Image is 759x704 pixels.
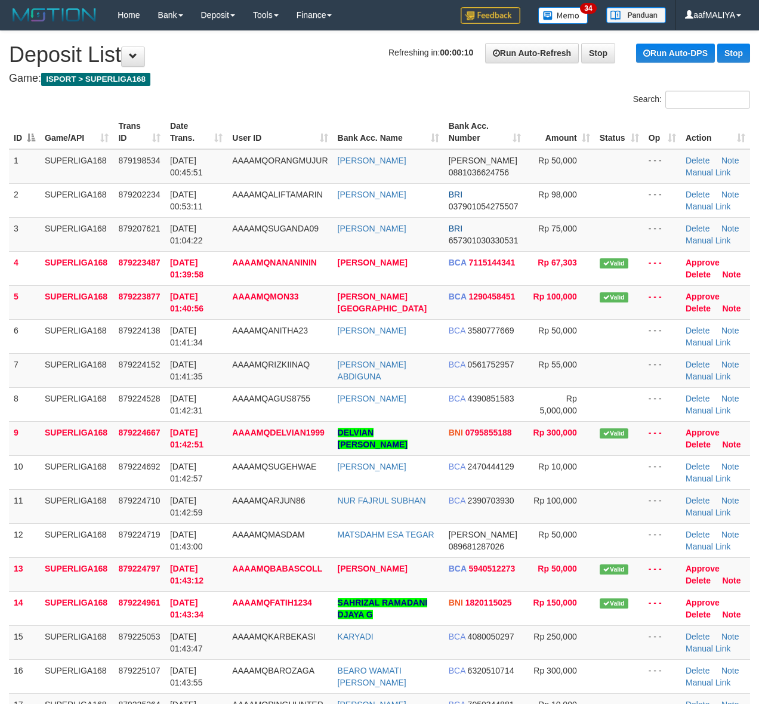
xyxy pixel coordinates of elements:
[338,666,406,687] a: BEARO WAMATI [PERSON_NAME]
[686,564,720,573] a: Approve
[40,251,113,285] td: SUPERLIGA168
[40,591,113,625] td: SUPERLIGA168
[686,530,709,539] a: Delete
[449,168,509,177] span: Copy 0881036624756 to clipboard
[721,360,739,369] a: Note
[468,360,514,369] span: Copy 0561752957 to clipboard
[170,428,203,449] span: [DATE] 01:42:51
[9,6,100,24] img: MOTION_logo.png
[686,462,709,471] a: Delete
[644,183,681,217] td: - - -
[170,224,203,245] span: [DATE] 01:04:22
[9,183,40,217] td: 2
[538,530,577,539] span: Rp 50,000
[644,421,681,455] td: - - -
[118,258,160,267] span: 879223487
[440,48,473,57] strong: 00:00:10
[722,576,741,585] a: Note
[170,326,203,347] span: [DATE] 01:41:34
[170,598,203,619] span: [DATE] 01:43:34
[686,394,709,403] a: Delete
[118,292,160,301] span: 879223877
[170,496,203,517] span: [DATE] 01:42:59
[686,292,720,301] a: Approve
[686,360,709,369] a: Delete
[722,270,741,279] a: Note
[686,644,731,653] a: Manual Link
[449,224,462,233] span: BRI
[721,224,739,233] a: Note
[465,428,512,437] span: Copy 0795855188 to clipboard
[40,353,113,387] td: SUPERLIGA168
[644,455,681,489] td: - - -
[636,44,715,63] a: Run Auto-DPS
[644,625,681,659] td: - - -
[686,610,711,619] a: Delete
[686,542,731,551] a: Manual Link
[717,44,750,63] a: Stop
[686,632,709,641] a: Delete
[468,292,515,301] span: Copy 1290458451 to clipboard
[232,530,304,539] span: AAAAMQMASDAM
[232,394,310,403] span: AAAAMQAGUS8755
[170,292,203,313] span: [DATE] 01:40:56
[232,666,314,675] span: AAAAMQBAROZAGA
[465,598,512,607] span: Copy 1820115025 to clipboard
[538,360,577,369] span: Rp 55,000
[333,115,444,149] th: Bank Acc. Name: activate to sort column ascending
[644,217,681,251] td: - - -
[644,387,681,421] td: - - -
[721,530,739,539] a: Note
[9,115,40,149] th: ID: activate to sort column descending
[538,224,577,233] span: Rp 75,000
[644,591,681,625] td: - - -
[580,3,596,14] span: 34
[9,421,40,455] td: 9
[118,496,160,505] span: 879224710
[721,156,739,165] a: Note
[118,326,160,335] span: 879224138
[9,659,40,693] td: 16
[338,258,408,267] a: [PERSON_NAME]
[118,462,160,471] span: 879224692
[721,190,739,199] a: Note
[118,632,160,641] span: 879225053
[721,462,739,471] a: Note
[338,598,428,619] a: SAHRIZAL RAMADANI DJAYA G
[338,326,406,335] a: [PERSON_NAME]
[538,7,588,24] img: Button%20Memo.svg
[9,353,40,387] td: 7
[533,632,576,641] span: Rp 250,000
[686,236,731,245] a: Manual Link
[449,598,463,607] span: BNI
[118,224,160,233] span: 879207621
[468,258,515,267] span: Copy 7115144341 to clipboard
[468,666,514,675] span: Copy 6320510714 to clipboard
[170,530,203,551] span: [DATE] 01:43:00
[644,353,681,387] td: - - -
[338,156,406,165] a: [PERSON_NAME]
[721,666,739,675] a: Note
[538,156,577,165] span: Rp 50,000
[9,43,750,67] h1: Deposit List
[338,360,406,381] a: [PERSON_NAME] ABDIGUNA
[40,421,113,455] td: SUPERLIGA168
[118,428,160,437] span: 879224667
[449,202,519,211] span: Copy 037901054275507 to clipboard
[686,508,731,517] a: Manual Link
[232,326,308,335] span: AAAAMQANITHA23
[227,115,332,149] th: User ID: activate to sort column ascending
[170,190,203,211] span: [DATE] 00:53:11
[644,319,681,353] td: - - -
[170,394,203,415] span: [DATE] 01:42:31
[686,474,731,483] a: Manual Link
[118,666,160,675] span: 879225107
[468,632,514,641] span: Copy 4080050297 to clipboard
[686,258,720,267] a: Approve
[118,156,160,165] span: 879198534
[468,394,514,403] span: Copy 4390851583 to clipboard
[644,557,681,591] td: - - -
[113,115,165,149] th: Trans ID: activate to sort column ascending
[600,564,628,575] span: Valid transaction
[633,91,750,109] label: Search:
